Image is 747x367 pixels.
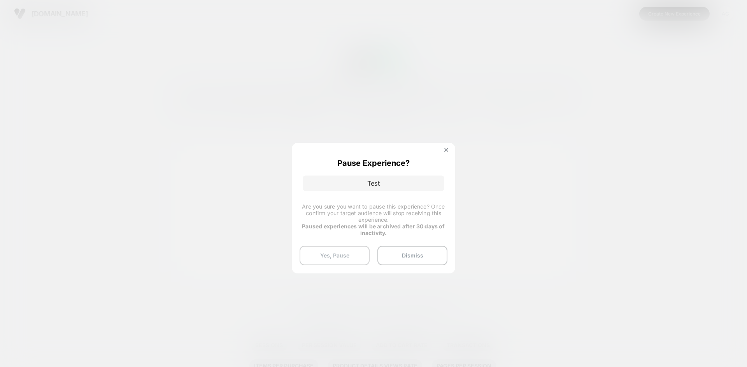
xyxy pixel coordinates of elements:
[377,246,447,265] button: Dismiss
[302,203,445,223] span: Are you sure you want to pause this experience? Once confirm your target audience will stop recei...
[300,246,370,265] button: Yes, Pause
[337,158,410,168] p: Pause Experience?
[302,223,445,236] strong: Paused experiences will be archived after 30 days of inactivity.
[444,148,448,152] img: close
[303,176,444,191] p: Test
